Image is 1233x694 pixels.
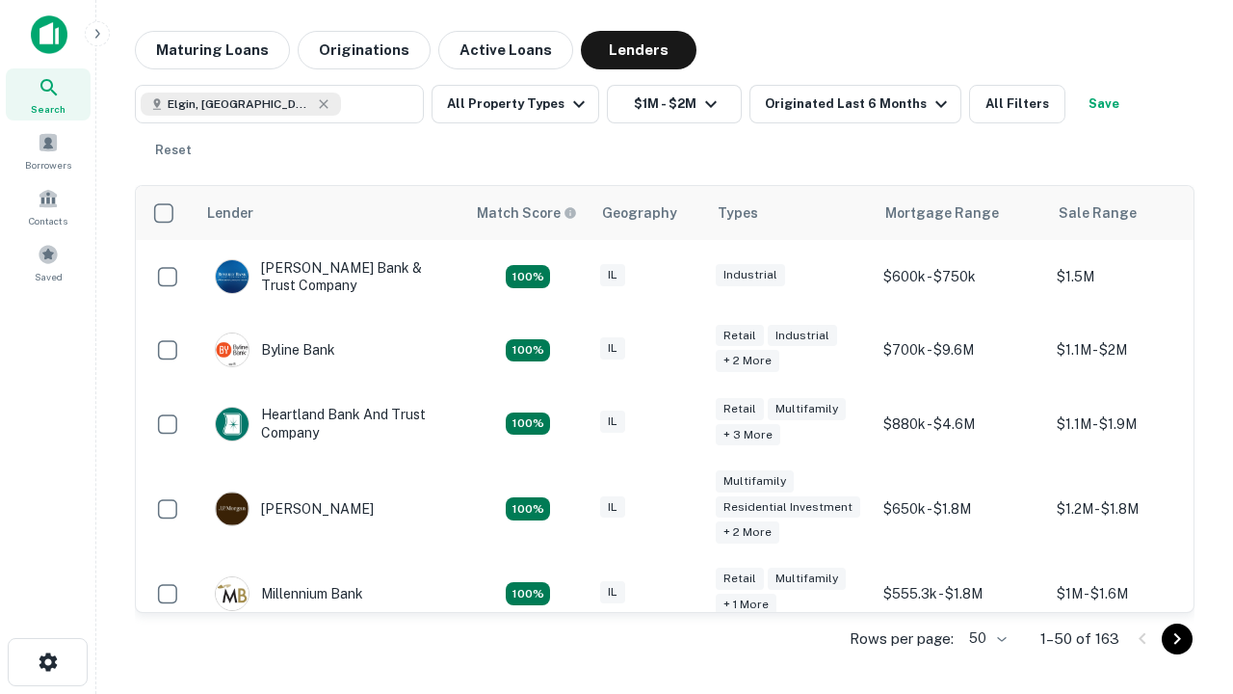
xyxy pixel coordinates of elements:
[216,260,249,293] img: picture
[765,93,953,116] div: Originated Last 6 Months
[716,521,779,544] div: + 2 more
[506,339,550,362] div: Matching Properties: 18, hasApolloMatch: undefined
[874,461,1047,558] td: $650k - $1.8M
[749,85,961,123] button: Originated Last 6 Months
[168,95,312,113] span: Elgin, [GEOGRAPHIC_DATA], [GEOGRAPHIC_DATA]
[207,201,253,225] div: Lender
[215,333,335,367] div: Byline Bank
[216,408,249,440] img: picture
[885,201,999,225] div: Mortgage Range
[716,594,776,616] div: + 1 more
[718,201,758,225] div: Types
[31,15,67,54] img: capitalize-icon.png
[716,264,785,286] div: Industrial
[298,31,431,69] button: Originations
[215,259,446,294] div: [PERSON_NAME] Bank & Trust Company
[768,398,846,420] div: Multifamily
[716,568,764,590] div: Retail
[1162,624,1193,654] button: Go to next page
[1047,240,1220,313] td: $1.5M
[706,186,874,240] th: Types
[600,496,625,519] div: IL
[477,202,577,224] div: Capitalize uses an advanced AI algorithm to match your search with the best lender. The match sco...
[581,31,696,69] button: Lenders
[506,497,550,520] div: Matching Properties: 24, hasApolloMatch: undefined
[874,186,1047,240] th: Mortgage Range
[716,325,764,347] div: Retail
[716,424,780,446] div: + 3 more
[215,492,374,526] div: [PERSON_NAME]
[600,581,625,603] div: IL
[25,157,71,173] span: Borrowers
[1047,461,1220,558] td: $1.2M - $1.8M
[506,582,550,605] div: Matching Properties: 16, hasApolloMatch: undefined
[31,101,66,117] span: Search
[432,85,599,123] button: All Property Types
[716,398,764,420] div: Retail
[1047,313,1220,387] td: $1.1M - $2M
[216,493,249,525] img: picture
[600,264,625,286] div: IL
[465,186,590,240] th: Capitalize uses an advanced AI algorithm to match your search with the best lender. The match sco...
[600,337,625,360] div: IL
[600,411,625,433] div: IL
[215,576,363,611] div: Millennium Bank
[216,334,249,366] img: picture
[768,568,846,590] div: Multifamily
[1047,557,1220,630] td: $1M - $1.6M
[1059,201,1137,225] div: Sale Range
[1073,85,1135,123] button: Save your search to get updates of matches that match your search criteria.
[969,85,1065,123] button: All Filters
[477,202,573,224] h6: Match Score
[874,240,1047,313] td: $600k - $750k
[135,31,290,69] button: Maturing Loans
[590,186,706,240] th: Geography
[6,124,91,176] a: Borrowers
[215,406,446,440] div: Heartland Bank And Trust Company
[874,313,1047,387] td: $700k - $9.6M
[506,413,550,436] div: Matching Properties: 20, hasApolloMatch: undefined
[1040,627,1119,651] p: 1–50 of 163
[850,627,954,651] p: Rows per page:
[1047,387,1220,460] td: $1.1M - $1.9M
[768,325,837,347] div: Industrial
[216,577,249,610] img: picture
[143,131,204,170] button: Reset
[29,213,67,228] span: Contacts
[506,265,550,288] div: Matching Properties: 28, hasApolloMatch: undefined
[438,31,573,69] button: Active Loans
[874,557,1047,630] td: $555.3k - $1.8M
[1137,540,1233,632] iframe: Chat Widget
[1047,186,1220,240] th: Sale Range
[6,180,91,232] a: Contacts
[716,496,860,519] div: Residential Investment
[874,387,1047,460] td: $880k - $4.6M
[961,625,1010,653] div: 50
[716,350,779,372] div: + 2 more
[6,68,91,120] a: Search
[6,236,91,288] a: Saved
[607,85,742,123] button: $1M - $2M
[35,269,63,284] span: Saved
[602,201,677,225] div: Geography
[716,470,794,493] div: Multifamily
[196,186,465,240] th: Lender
